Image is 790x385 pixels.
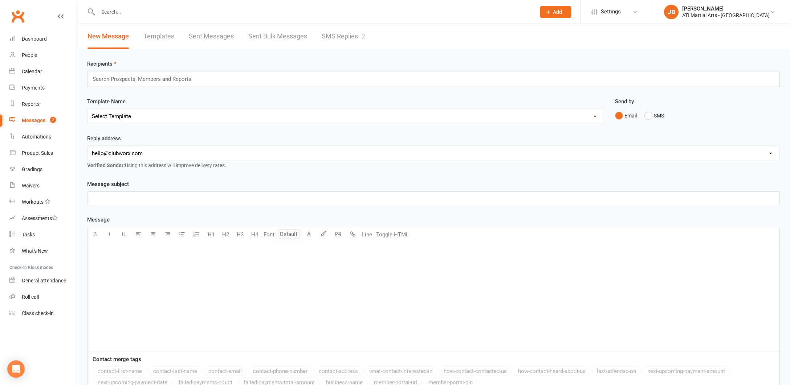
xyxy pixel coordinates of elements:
a: Clubworx [9,7,27,25]
a: Assessments [9,210,77,227]
div: Messages [22,117,45,123]
div: Workouts [22,199,44,205]
a: Class kiosk mode [9,305,77,322]
button: Font [262,227,276,242]
div: Payments [22,85,45,91]
div: Class check-in [22,310,54,316]
div: Product Sales [22,150,53,156]
button: Line [360,227,374,242]
label: Template Name [87,97,126,106]
button: A [302,227,316,242]
div: Waivers [22,183,40,189]
div: What's New [22,248,48,254]
label: Send by [615,97,634,106]
button: Toggle HTML [374,227,411,242]
label: Reply address [87,134,121,143]
button: H2 [218,227,233,242]
a: New Message [87,24,129,49]
input: Search... [96,7,531,17]
a: Templates [143,24,174,49]
button: H1 [204,227,218,242]
div: Tasks [22,232,35,237]
a: Roll call [9,289,77,305]
input: Search Prospects, Members and Reports [92,74,199,84]
input: Default [278,229,300,239]
a: Sent Messages [189,24,234,49]
button: H4 [247,227,262,242]
div: Reports [22,101,40,107]
a: Tasks [9,227,77,243]
div: Open Intercom Messenger [7,360,25,378]
label: Recipients [87,59,117,68]
div: Automations [22,134,51,140]
a: Payments [9,80,77,96]
a: Calendar [9,63,77,80]
div: [PERSON_NAME] [682,5,770,12]
button: Add [540,6,571,18]
label: Contact merge tags [93,355,141,364]
label: Message subject [87,180,129,189]
button: H3 [233,227,247,242]
button: U [117,227,131,242]
a: General attendance kiosk mode [9,273,77,289]
div: ATI Martial Arts - [GEOGRAPHIC_DATA] [682,12,770,18]
a: What's New [9,243,77,259]
span: Add [553,9,562,15]
a: Gradings [9,161,77,178]
div: Roll call [22,294,39,300]
div: Gradings [22,166,42,172]
div: Calendar [22,69,42,74]
a: Automations [9,129,77,145]
a: Product Sales [9,145,77,161]
span: 2 [50,117,56,123]
a: Dashboard [9,31,77,47]
div: JB [664,5,679,19]
a: Workouts [9,194,77,210]
div: General attendance [22,278,66,283]
button: Email [615,109,637,123]
button: SMS [644,109,664,123]
label: Message [87,215,110,224]
div: Assessments [22,215,58,221]
a: Waivers [9,178,77,194]
a: People [9,47,77,63]
span: U [122,231,126,238]
a: Messages 2 [9,112,77,129]
span: Settings [601,4,621,20]
span: Using this address will improve delivery rates. [87,162,226,168]
div: People [22,52,37,58]
a: SMS Replies2 [322,24,365,49]
div: Dashboard [22,36,47,42]
a: Reports [9,96,77,112]
div: 2 [362,32,365,40]
strong: Verified Sender: [87,162,125,168]
a: Sent Bulk Messages [248,24,307,49]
